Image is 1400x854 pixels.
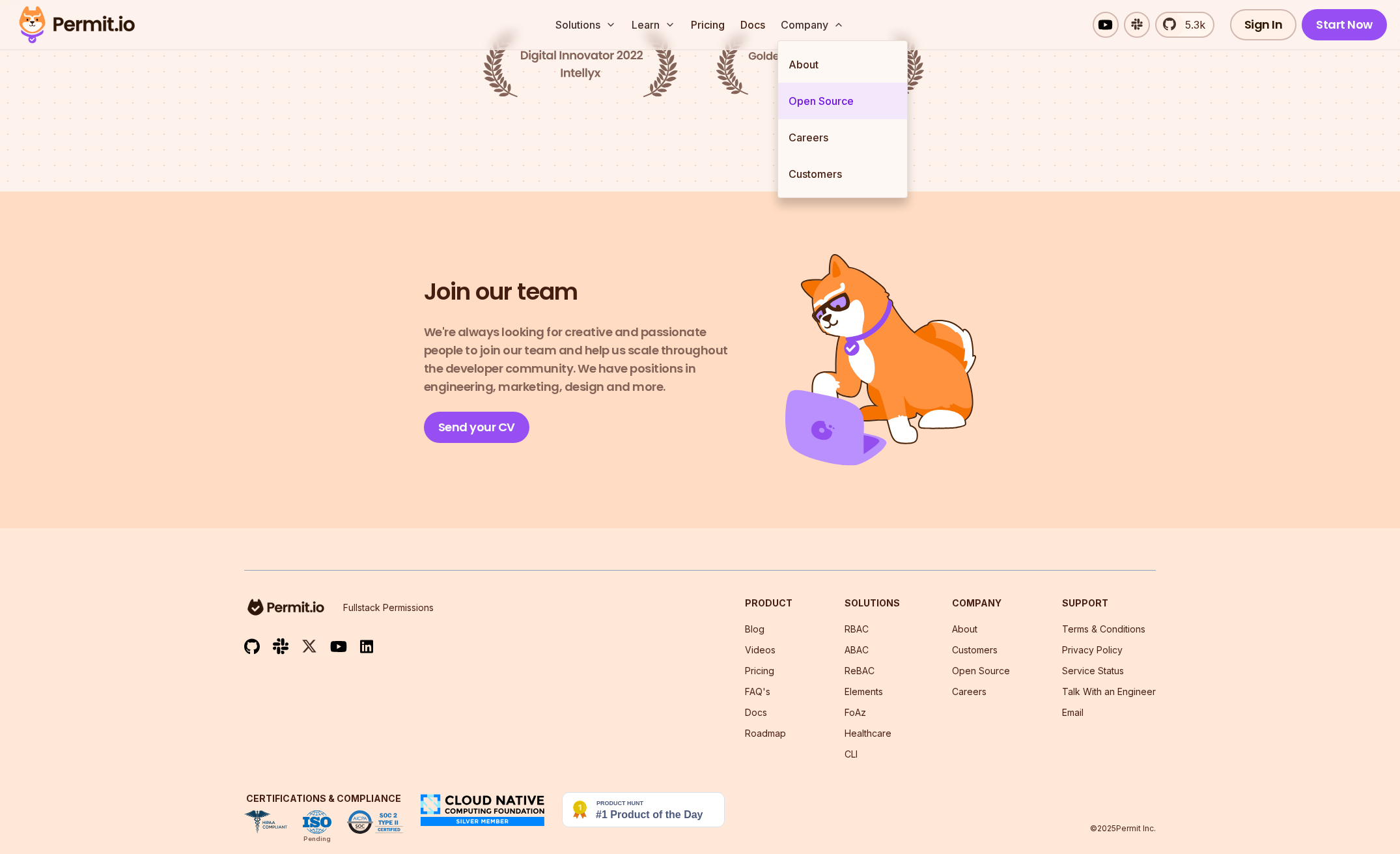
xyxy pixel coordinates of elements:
[424,323,740,396] p: We're always looking for creative and passionate people to join our team and help us scale throug...
[776,12,849,38] button: Company
[13,3,141,47] img: Permit logo
[1062,665,1124,676] a: Service Status
[952,623,977,634] a: About
[347,810,403,834] img: SOC
[1062,686,1156,697] a: Talk With an Engineer
[1090,823,1156,834] p: © 2025 Permit Inc.
[735,12,770,38] a: Docs
[303,834,331,844] div: Pending
[562,792,725,827] img: Permit.io - Never build permissions again | Product Hunt
[330,639,347,654] img: youtube
[244,597,328,618] img: logo
[424,412,529,443] a: Send your CV
[550,12,621,38] button: Solutions
[785,254,977,466] img: Join us
[845,644,869,655] a: ABAC
[845,665,875,676] a: ReBAC
[745,686,770,697] a: FAQ's
[952,665,1010,676] a: Open Source
[343,601,434,614] p: Fullstack Permissions
[845,728,891,739] a: Healthcare
[745,728,786,739] a: Roadmap
[1177,17,1205,33] span: 5.3k
[952,686,987,697] a: Careers
[1230,9,1297,40] a: Sign In
[1062,644,1123,655] a: Privacy Policy
[686,12,730,38] a: Pricing
[301,638,317,655] img: twitter
[716,33,924,96] img: Golden Kitty Nominee 2023 Product Hunt
[244,810,287,834] img: HIPAA
[1062,597,1156,610] h3: Support
[483,31,678,98] img: Digital Innovator 2022 Intellyx
[778,119,907,156] a: Careers
[360,639,373,654] img: linkedin
[273,637,288,655] img: slack
[845,623,869,634] a: RBAC
[1062,707,1084,718] a: Email
[845,597,900,610] h3: Solutions
[244,638,260,655] img: github
[745,644,776,655] a: Videos
[745,665,774,676] a: Pricing
[778,46,907,83] a: About
[1302,9,1387,40] a: Start Now
[244,792,403,805] h3: Certifications & Compliance
[845,686,883,697] a: Elements
[778,83,907,119] a: Open Source
[952,644,998,655] a: Customers
[745,623,764,634] a: Blog
[745,707,767,718] a: Docs
[1155,12,1214,38] a: 5.3k
[845,707,866,718] a: FoAz
[1062,623,1145,634] a: Terms & Conditions
[424,277,578,307] h2: Join our team
[303,810,331,834] img: ISO
[845,748,858,760] a: CLI
[626,12,680,38] button: Learn
[745,597,792,610] h3: Product
[778,156,907,192] a: Customers
[952,597,1010,610] h3: Company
